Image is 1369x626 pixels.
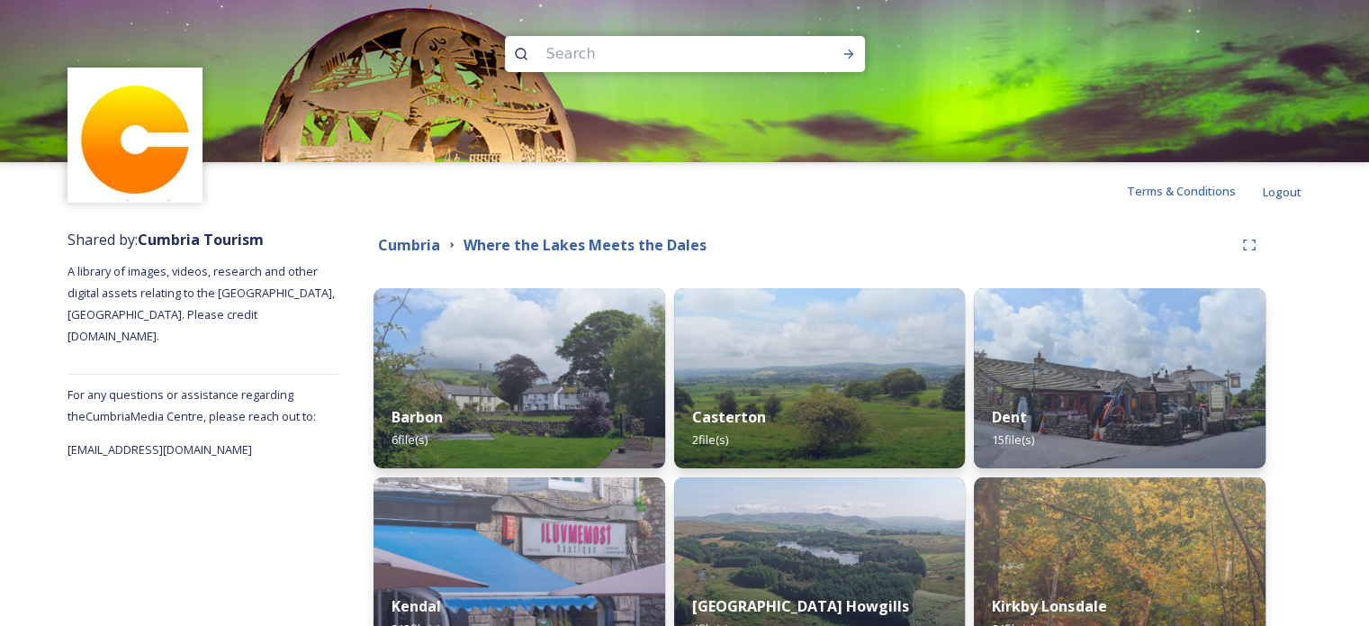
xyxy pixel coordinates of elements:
strong: Dent [992,407,1027,427]
img: DSC_0180-EDIT.jpg [974,288,1265,468]
span: A library of images, videos, research and other digital assets relating to the [GEOGRAPHIC_DATA],... [68,263,338,344]
span: [EMAIL_ADDRESS][DOMAIN_NAME] [68,441,252,458]
strong: Cumbria [378,235,440,255]
strong: Cumbria Tourism [138,230,264,249]
img: images.jpg [70,70,201,201]
strong: Where the Lakes Meets the Dales [464,235,707,255]
span: 2 file(s) [692,431,728,448]
strong: Kirkby Lonsdale [992,596,1106,616]
span: 6 file(s) [392,431,428,448]
span: Logout [1263,184,1301,200]
strong: [GEOGRAPHIC_DATA] Howgills [692,596,909,616]
span: Shared by: [68,230,264,249]
img: DSC_0119-EDIT.jpg [374,288,665,468]
span: For any questions or assistance regarding the Cumbria Media Centre, please reach out to: [68,386,316,424]
a: Terms & Conditions [1127,180,1263,202]
input: Search [537,34,784,74]
strong: Barbon [392,407,443,427]
strong: Kendal [392,596,441,616]
span: Terms & Conditions [1127,183,1236,199]
span: 15 file(s) [992,431,1034,448]
img: DSC_0097-EDIT.jpg [674,288,966,468]
strong: Casterton [692,407,766,427]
